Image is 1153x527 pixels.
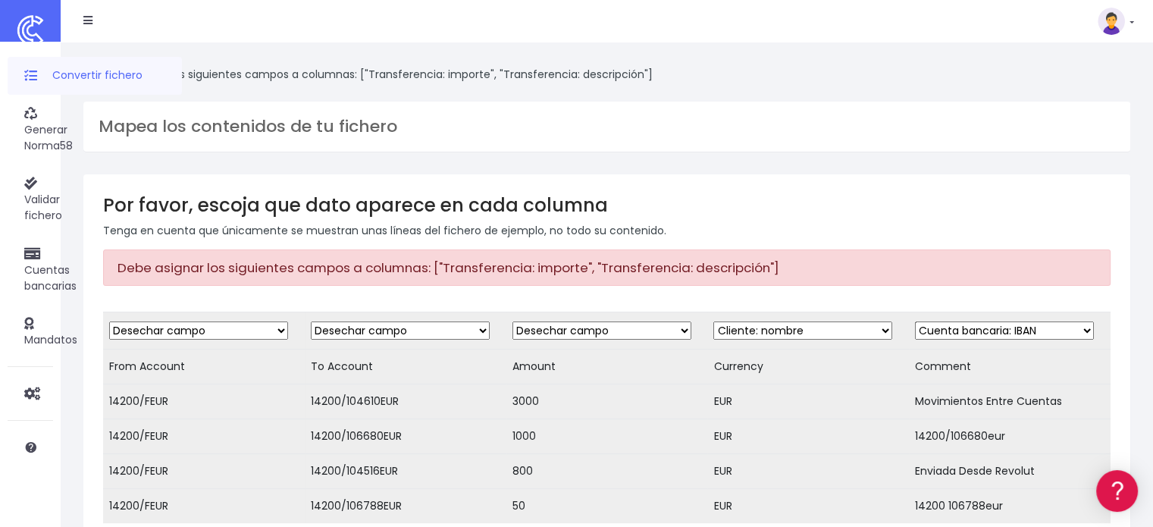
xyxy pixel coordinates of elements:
[909,453,1111,488] td: Enviada Desde Revolut
[15,239,288,262] a: Videotutoriales
[506,349,708,384] td: Amount
[305,384,506,419] td: 14200/104610EUR
[15,364,288,378] div: Programadores
[11,11,49,49] img: logo
[707,453,909,488] td: EUR
[8,165,53,234] a: Validar fichero
[707,384,909,419] td: EUR
[15,325,288,349] a: General
[8,234,53,304] a: Cuentas bancarias
[506,488,708,523] td: 50
[15,301,288,315] div: Facturación
[909,419,1111,453] td: 14200/106680eur
[15,387,288,411] a: API
[103,419,305,453] td: 14200/FEUR
[103,194,1111,216] h3: Por favor, escoja que dato aparece en cada columna
[83,58,1130,91] div: Debe asignar los siguientes campos a columnas: ["Transferencia: importe", "Transferencia: descrip...
[103,488,305,523] td: 14200/FEUR
[506,453,708,488] td: 800
[99,117,1115,136] h3: Mapea los contenidos de tu fichero
[305,349,506,384] td: To Account
[305,419,506,453] td: 14200/106680EUR
[15,168,288,182] div: Convertir ficheros
[15,192,288,215] a: Formatos
[208,437,292,451] a: POWERED BY ENCHANT
[103,349,305,384] td: From Account
[506,419,708,453] td: 1000
[103,222,1111,239] p: Tenga en cuenta que únicamente se muestran unas líneas del fichero de ejemplo, no todo su contenido.
[909,384,1111,419] td: Movimientos Entre Cuentas
[103,384,305,419] td: 14200/FEUR
[15,406,288,432] button: Contáctanos
[305,453,506,488] td: 14200/104516EUR
[8,95,53,165] a: Generar Norma58
[15,215,288,239] a: Problemas habituales
[305,488,506,523] td: 14200/106788EUR
[15,262,288,286] a: Perfiles de empresas
[15,129,288,152] a: Información general
[909,349,1111,384] td: Comment
[707,488,909,523] td: EUR
[909,488,1111,523] td: 14200 106788eur
[103,453,305,488] td: 14200/FEUR
[15,105,288,120] div: Información general
[506,384,708,419] td: 3000
[103,249,1111,286] div: Debe asignar los siguientes campos a columnas: ["Transferencia: importe", "Transferencia: descrip...
[8,57,182,95] a: Convertir fichero
[1098,8,1125,35] img: profile
[8,305,53,359] a: Mandatos
[707,419,909,453] td: EUR
[707,349,909,384] td: Currency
